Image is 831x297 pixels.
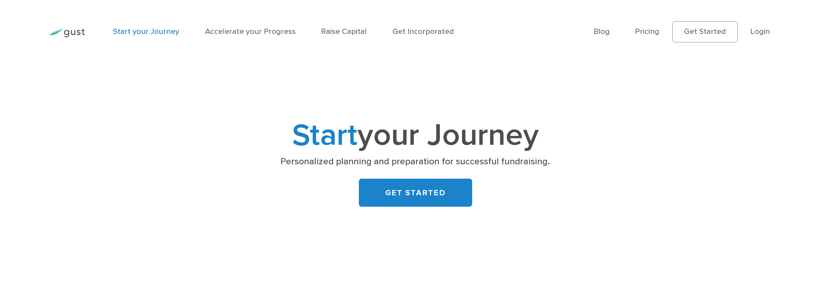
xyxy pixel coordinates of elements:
a: GET STARTED [359,179,472,207]
img: Gust Logo [48,29,85,37]
span: Start [292,117,358,154]
a: Pricing [635,27,659,36]
a: Accelerate your Progress [205,27,296,36]
a: Start your Journey [113,27,179,36]
p: Personalized planning and preparation for successful fundraising. [244,156,587,168]
a: Raise Capital [321,27,367,36]
h1: your Journey [241,121,590,149]
a: Get Started [672,21,738,42]
a: Blog [594,27,610,36]
a: Get Incorporated [392,27,454,36]
a: Login [750,27,770,36]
